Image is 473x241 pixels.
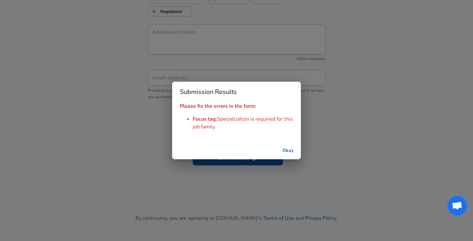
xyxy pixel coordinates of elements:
span: Specialization is required for this job family [193,116,293,130]
button: successful-submission-button [278,145,298,157]
span: Focus tag : [193,116,217,123]
h2: Submission Results [172,82,301,102]
div: Open chat [448,196,467,215]
strong: Please fix the errors in the form: [180,103,256,110]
